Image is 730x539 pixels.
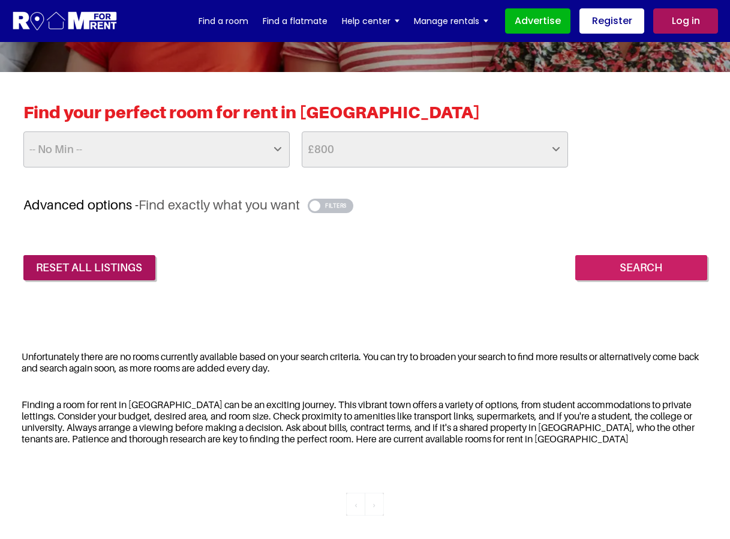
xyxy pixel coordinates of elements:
a: Manage rentals [414,12,488,30]
a: Advertise [505,8,570,34]
div: Unfortunately there are no rooms currently available based on your search criteria. You can try t... [9,343,721,382]
h2: Find your perfect room for rent in [GEOGRAPHIC_DATA] [23,102,707,131]
li: « Previous [346,493,365,516]
h3: Advanced options - [23,197,707,213]
a: Find a flatmate [263,12,328,30]
img: Logo for Room for Rent, featuring a welcoming design with a house icon and modern typography [12,10,118,32]
li: « Previous [365,493,384,516]
div: Finding a room for rent in [GEOGRAPHIC_DATA] can be an exciting journey. This vibrant town offers... [9,391,721,453]
a: Help center [342,12,399,30]
a: Find a room [199,12,248,30]
span: Find exactly what you want [139,197,300,212]
input: Search [575,255,707,280]
a: Register [579,8,644,34]
a: Log in [653,8,718,34]
a: reset all listings [23,255,155,280]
